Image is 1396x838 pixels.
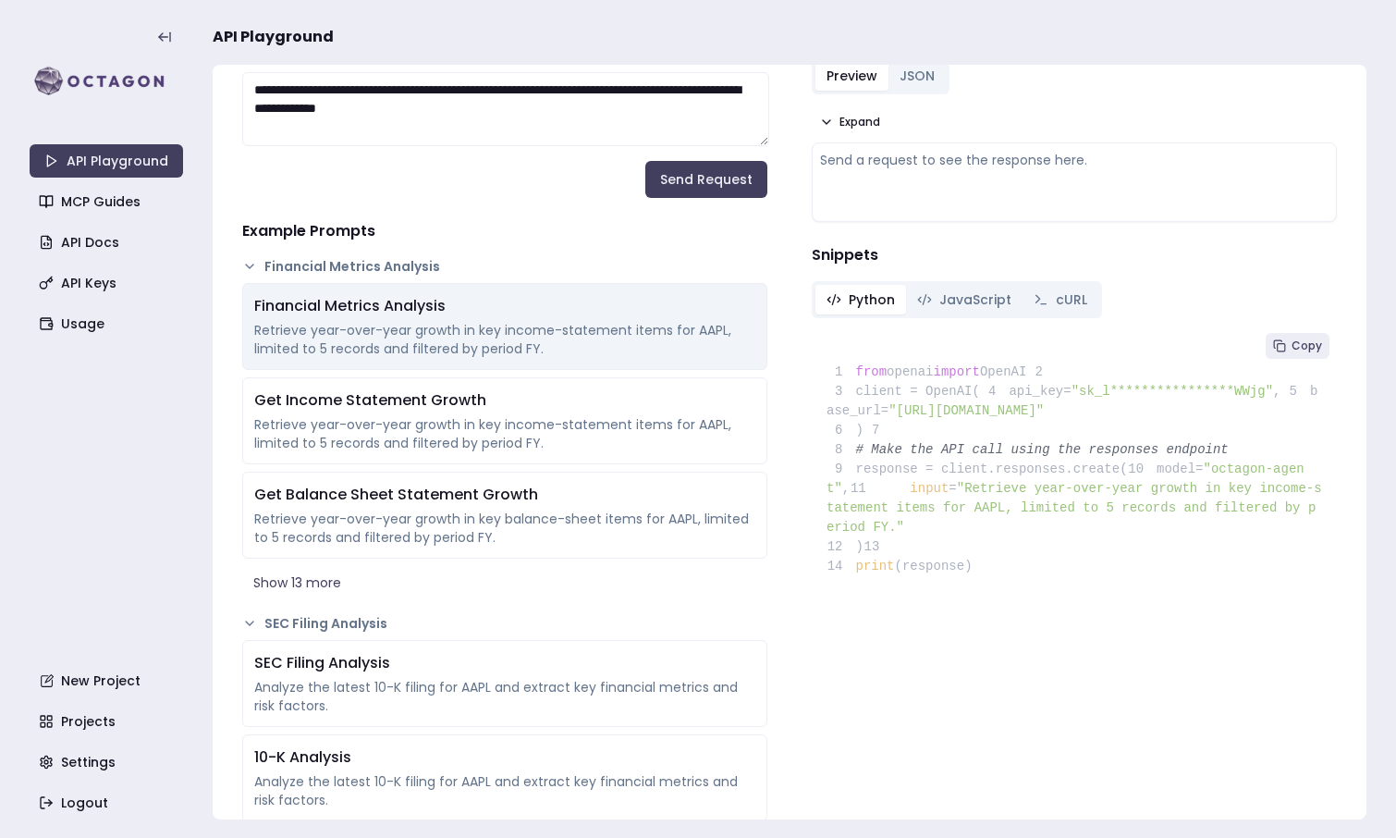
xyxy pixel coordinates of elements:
span: OpenAI [980,364,1026,379]
a: New Project [31,664,185,697]
a: API Docs [31,226,185,259]
span: api_key= [1009,384,1071,399]
a: Logout [31,786,185,820]
span: 11 [850,479,879,499]
button: JSON [888,61,946,91]
span: 5 [1280,382,1310,401]
span: openai [887,364,933,379]
span: 14 [827,557,856,576]
h4: Example Prompts [242,220,767,242]
button: Preview [815,61,888,91]
span: client = OpenAI( [827,384,980,399]
div: Retrieve year-over-year growth in key income-statement items for AAPL, limited to 5 records and f... [254,321,755,358]
span: 10 [1128,460,1157,479]
span: , [1273,384,1280,399]
span: 13 [863,537,893,557]
button: Financial Metrics Analysis [242,257,767,276]
span: 4 [980,382,1010,401]
button: Show 13 more [242,566,767,599]
a: API Playground [30,144,183,178]
a: Usage [31,307,185,340]
div: Send a request to see the response here. [820,151,1329,169]
span: 2 [1026,363,1056,382]
span: 6 [827,421,856,440]
button: Copy [1266,333,1329,359]
span: model= [1157,462,1203,476]
div: Get Balance Sheet Statement Growth [254,484,755,506]
span: cURL [1056,290,1087,309]
span: 1 [827,363,856,382]
span: Python [849,290,895,309]
span: response = client.responses.create( [827,462,1128,476]
span: # Make the API call using the responses endpoint [856,442,1229,457]
span: "Retrieve year-over-year growth in key income-statement items for AAPL, limited to 5 records and ... [827,481,1322,535]
span: 12 [827,537,856,557]
div: Analyze the latest 10-K filing for AAPL and extract key financial metrics and risk factors. [254,678,755,715]
img: logo-rect-yK7x_WSZ.svg [30,63,183,100]
span: 9 [827,460,856,479]
div: SEC Filing Analysis [254,652,755,674]
span: 3 [827,382,856,401]
button: Expand [812,109,888,135]
span: API Playground [213,26,334,48]
span: = [949,481,956,496]
div: 10-K Analysis [254,746,755,769]
button: SEC Filing Analysis [242,614,767,633]
div: Retrieve year-over-year growth in key balance-sheet items for AAPL, limited to 5 records and filt... [254,510,755,547]
div: Retrieve year-over-year growth in key income-statement items for AAPL, limited to 5 records and f... [254,415,755,452]
span: Expand [839,115,880,129]
h4: Snippets [812,244,1337,266]
div: Financial Metrics Analysis [254,295,755,317]
span: , [842,481,850,496]
span: input [910,481,949,496]
span: ) [827,539,863,554]
span: (response) [895,559,973,573]
span: from [856,364,888,379]
span: JavaScript [939,290,1011,309]
span: "[URL][DOMAIN_NAME]" [888,403,1044,418]
div: Get Income Statement Growth [254,389,755,412]
a: Settings [31,746,185,779]
a: MCP Guides [31,185,185,218]
a: API Keys [31,266,185,300]
span: print [856,559,895,573]
a: Projects [31,705,185,738]
span: 8 [827,440,856,460]
span: import [934,364,980,379]
div: Analyze the latest 10-K filing for AAPL and extract key financial metrics and risk factors. [254,772,755,809]
span: ) [827,423,863,437]
span: 7 [863,421,893,440]
span: Copy [1292,339,1322,353]
button: Send Request [645,161,767,198]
